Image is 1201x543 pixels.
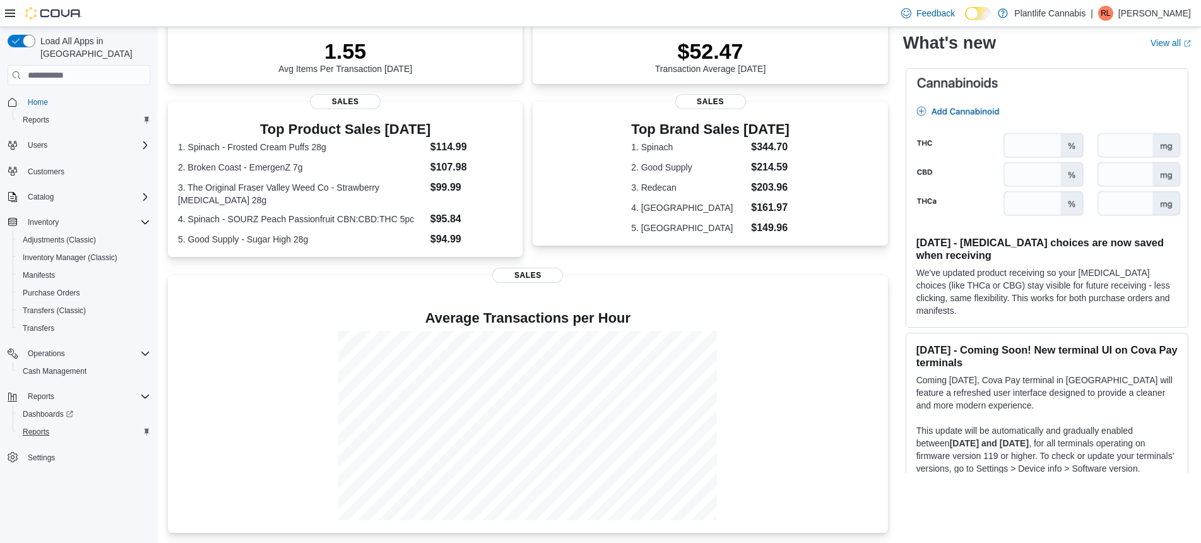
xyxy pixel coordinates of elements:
[916,236,1178,261] h3: [DATE] - [MEDICAL_DATA] choices are now saved when receiving
[916,266,1178,317] p: We've updated product receiving so your [MEDICAL_DATA] choices (like THCa or CBG) stay visible fo...
[28,140,47,150] span: Users
[178,161,425,174] dt: 2. Broken Coast - EmergenZ 7g
[13,423,155,441] button: Reports
[23,94,150,110] span: Home
[430,140,513,155] dd: $114.99
[13,231,155,249] button: Adjustments (Classic)
[178,122,512,137] h3: Top Product Sales [DATE]
[3,213,155,231] button: Inventory
[23,323,54,333] span: Transfers
[916,343,1178,369] h3: [DATE] - Coming Soon! New terminal UI on Cova Pay terminals
[178,311,878,326] h4: Average Transactions per Hour
[23,450,150,465] span: Settings
[3,188,155,206] button: Catalog
[916,374,1178,412] p: Coming [DATE], Cova Pay terminal in [GEOGRAPHIC_DATA] will feature a refreshed user interface des...
[655,39,766,64] p: $52.47
[23,389,59,404] button: Reports
[1183,40,1191,47] svg: External link
[28,97,48,107] span: Home
[310,94,381,109] span: Sales
[23,346,70,361] button: Operations
[1014,6,1086,21] p: Plantlife Cannabis
[18,268,150,283] span: Manifests
[18,112,150,128] span: Reports
[23,253,117,263] span: Inventory Manager (Classic)
[655,39,766,74] div: Transaction Average [DATE]
[23,427,49,437] span: Reports
[18,232,101,248] a: Adjustments (Classic)
[28,453,55,463] span: Settings
[23,366,86,376] span: Cash Management
[23,346,150,361] span: Operations
[18,285,85,301] a: Purchase Orders
[950,438,1029,448] strong: [DATE] and [DATE]
[965,20,966,21] span: Dark Mode
[1091,6,1093,21] p: |
[28,391,54,402] span: Reports
[3,93,155,111] button: Home
[23,288,80,298] span: Purchase Orders
[3,162,155,180] button: Customers
[23,189,150,205] span: Catalog
[896,1,960,26] a: Feedback
[1118,6,1191,21] p: [PERSON_NAME]
[430,212,513,227] dd: $95.84
[751,160,790,175] dd: $214.59
[23,270,55,280] span: Manifests
[751,220,790,236] dd: $149.96
[13,111,155,129] button: Reports
[278,39,412,64] p: 1.55
[675,94,746,109] span: Sales
[1101,6,1110,21] span: RL
[8,88,150,499] nav: Complex example
[18,112,54,128] a: Reports
[178,213,425,225] dt: 4. Spinach - SOURZ Peach Passionfruit CBN:CBD:THC 5pc
[23,138,52,153] button: Users
[3,136,155,154] button: Users
[278,39,412,74] div: Avg Items Per Transaction [DATE]
[25,7,82,20] img: Cova
[631,201,746,214] dt: 4. [GEOGRAPHIC_DATA]
[23,95,53,110] a: Home
[916,7,955,20] span: Feedback
[23,215,150,230] span: Inventory
[18,407,150,422] span: Dashboards
[23,115,49,125] span: Reports
[28,167,64,177] span: Customers
[18,250,150,265] span: Inventory Manager (Classic)
[631,222,746,234] dt: 5. [GEOGRAPHIC_DATA]
[631,161,746,174] dt: 2. Good Supply
[18,364,150,379] span: Cash Management
[23,189,59,205] button: Catalog
[13,405,155,423] a: Dashboards
[903,33,996,53] h2: What's new
[18,268,60,283] a: Manifests
[18,321,150,336] span: Transfers
[751,140,790,155] dd: $344.70
[492,268,563,283] span: Sales
[28,349,65,359] span: Operations
[23,215,64,230] button: Inventory
[178,181,425,206] dt: 3. The Original Fraser Valley Weed Co - Strawberry [MEDICAL_DATA] 28g
[18,303,150,318] span: Transfers (Classic)
[18,424,150,439] span: Reports
[18,303,91,318] a: Transfers (Classic)
[23,164,69,179] a: Customers
[430,232,513,247] dd: $94.99
[916,424,1178,475] p: This update will be automatically and gradually enabled between , for all terminals operating on ...
[18,285,150,301] span: Purchase Orders
[631,181,746,194] dt: 3. Redecan
[631,122,790,137] h3: Top Brand Sales [DATE]
[3,388,155,405] button: Reports
[1151,38,1191,48] a: View allExternal link
[751,200,790,215] dd: $161.97
[28,192,54,202] span: Catalog
[13,362,155,380] button: Cash Management
[13,302,155,319] button: Transfers (Classic)
[28,217,59,227] span: Inventory
[18,407,78,422] a: Dashboards
[23,450,60,465] a: Settings
[18,321,59,336] a: Transfers
[751,180,790,195] dd: $203.96
[23,409,73,419] span: Dashboards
